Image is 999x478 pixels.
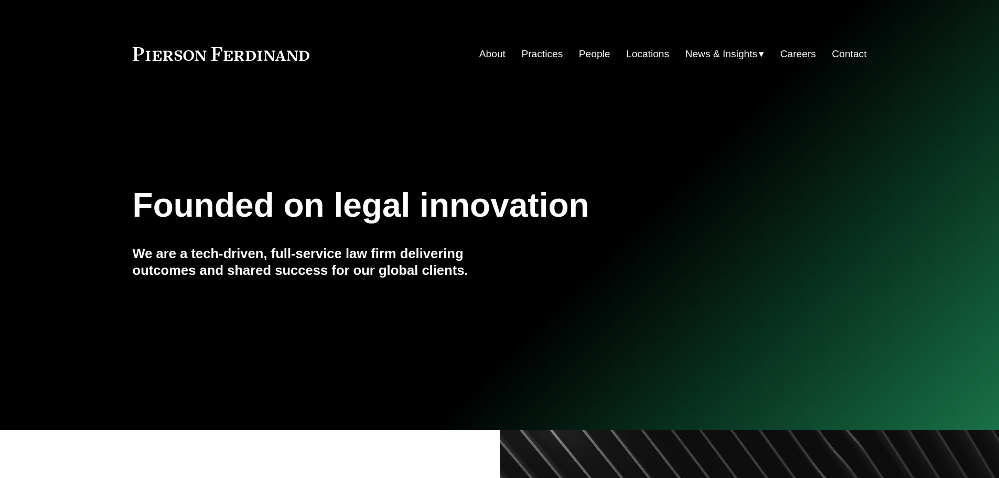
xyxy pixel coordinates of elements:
span: News & Insights [685,45,758,63]
h1: Founded on legal innovation [133,186,745,225]
a: folder dropdown [685,44,765,64]
a: Practices [521,44,563,64]
a: People [579,44,610,64]
a: Contact [832,44,866,64]
a: About [479,44,506,64]
a: Careers [780,44,816,64]
a: Locations [626,44,669,64]
h4: We are a tech-driven, full-service law firm delivering outcomes and shared success for our global... [133,245,500,279]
